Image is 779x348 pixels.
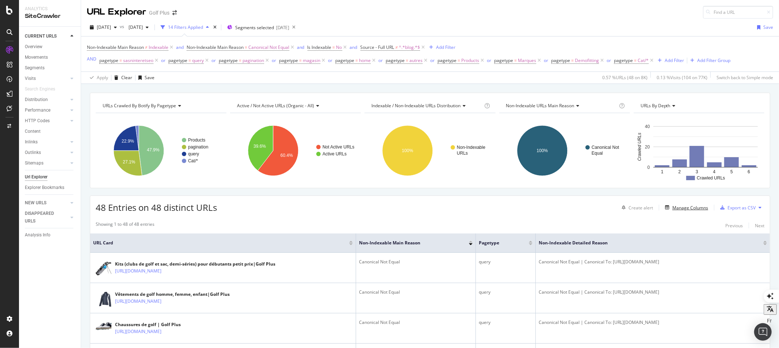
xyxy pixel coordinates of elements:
[158,22,212,33] button: 14 Filters Applied
[25,210,68,225] a: DISAPPEARED URLS
[122,139,134,144] text: 22.9%
[755,221,764,230] button: Next
[697,57,730,63] div: Add Filter Group
[219,57,238,63] span: pagetype
[121,74,132,81] div: Clear
[188,151,199,156] text: query
[87,44,144,50] span: Non-Indexable Main Reason
[126,22,152,33] button: [DATE]
[97,24,111,30] span: 2025 Sep. 5th
[236,100,354,112] h4: Active / Not Active URLs
[25,32,57,40] div: CURRENT URLS
[126,24,143,30] span: 2025 May. 7th
[25,32,68,40] a: CURRENT URLS
[328,57,332,64] button: or
[575,55,599,66] span: Demofitting
[25,149,68,156] a: Outlinks
[188,138,205,143] text: Products
[25,85,62,93] a: Search Engines
[551,57,570,63] span: pagetype
[93,317,111,340] img: main image
[149,9,169,16] div: Golf Plus
[120,23,126,30] span: vs
[436,44,455,50] div: Add Filter
[25,138,68,146] a: Inlinks
[245,44,247,50] span: =
[188,57,191,63] span: =
[514,57,517,63] span: =
[505,100,618,112] h4: Non-Indexable URLs Main Reason
[25,75,68,82] a: Visits
[248,42,289,53] span: Canonical Not Equal
[168,57,187,63] span: pagetype
[697,175,725,181] text: Crawled URLs
[536,148,548,153] text: 100%
[25,96,48,104] div: Distribution
[409,55,423,66] span: autres
[479,289,533,295] div: query
[25,199,46,207] div: NEW URLS
[303,55,320,66] span: magasin
[96,221,154,230] div: Showing 1 to 48 of 48 entries
[25,210,62,225] div: DISAPPEARED URLS
[592,145,619,150] text: Canonical Not
[499,119,630,182] svg: A chart.
[619,202,653,213] button: Create alert
[399,42,420,53] span: ^.*blog.*$
[93,286,111,310] img: main image
[641,103,671,109] span: URLs by Depth
[571,57,574,63] span: =
[336,42,342,53] span: No
[276,24,289,31] div: [DATE]
[25,231,50,239] div: Analysis Info
[506,103,574,109] span: Non-Indexable URLs Main Reason
[115,298,161,305] a: [URL][DOMAIN_NAME]
[696,169,698,174] text: 3
[224,22,289,33] button: Segments selected[DATE]
[717,202,756,213] button: Export as CSV
[647,165,650,170] text: 0
[25,96,68,104] a: Distribution
[25,54,48,61] div: Movements
[639,100,758,112] h4: URLs by Depth
[115,261,275,267] div: Kits (clubs de golf et sac, demi-séries) pour débutants petit prix|Golf Plus
[25,117,50,125] div: HTTP Codes
[25,173,76,181] a: Url Explorer
[25,173,47,181] div: Url Explorer
[322,151,347,156] text: Active URLs
[396,44,398,50] span: ≠
[355,57,358,63] span: =
[297,44,305,50] div: and
[272,57,276,63] div: or
[96,119,226,182] svg: A chart.
[149,42,168,53] span: Indexable
[364,119,495,182] svg: A chart.
[592,151,603,156] text: Equal
[279,57,298,63] span: pagetype
[87,55,96,62] button: AND
[211,57,216,64] button: or
[25,85,55,93] div: Search Engines
[713,169,715,174] text: 4
[230,119,361,182] div: A chart.
[717,74,773,81] div: Switch back to Simple mode
[147,147,159,152] text: 47.9%
[101,100,220,112] h4: URLs Crawled By Botify By pagetype
[359,55,371,66] span: home
[607,57,611,64] button: or
[430,57,435,63] div: or
[672,205,708,211] div: Manage Columns
[135,72,154,84] button: Save
[539,259,767,265] div: Canonical Not Equal | Canonical To: [URL][DOMAIN_NAME]
[754,22,773,33] button: Save
[728,205,756,211] div: Export as CSV
[212,24,218,31] div: times
[25,107,50,114] div: Performance
[657,74,707,81] div: 0.13 % Visits ( 104 on 77K )
[539,240,752,246] span: Non-Indexable Detailed Reason
[25,107,68,114] a: Performance
[539,319,767,326] div: Canonical Not Equal | Canonical To: [URL][DOMAIN_NAME]
[25,184,64,192] div: Explorer Bookmarks
[25,43,42,51] div: Overview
